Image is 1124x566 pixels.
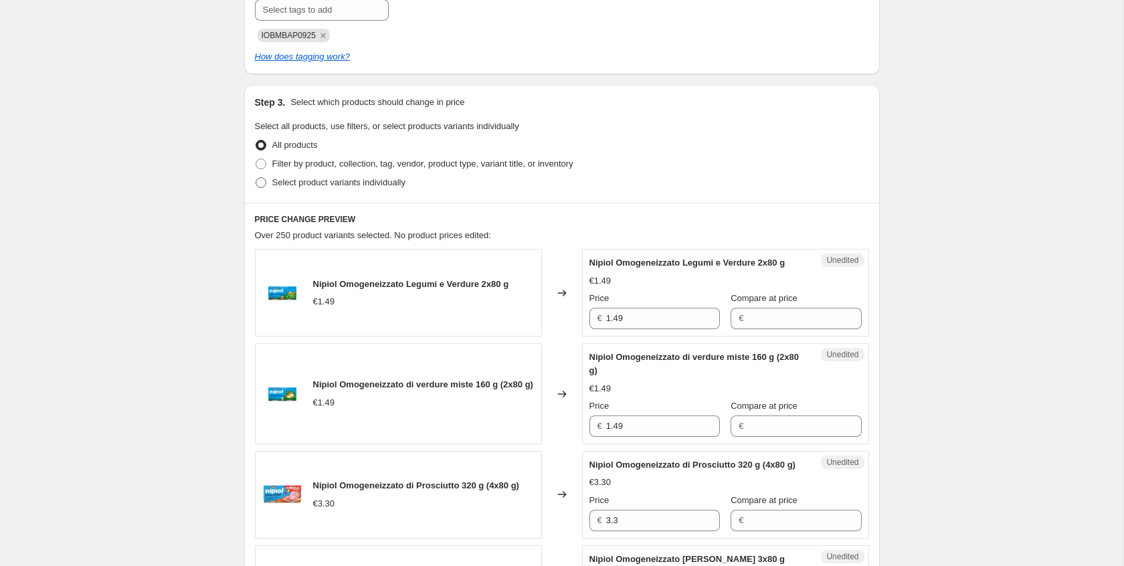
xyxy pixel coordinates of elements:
span: Nipiol Omogeneizzato di verdure miste 160 g (2x80 g) [589,352,800,375]
div: €1.49 [313,295,335,308]
span: € [739,515,743,525]
span: Unedited [826,255,858,266]
span: Select product variants individually [272,177,405,187]
span: Price [589,293,610,303]
span: Unedited [826,349,858,360]
span: Nipiol Omogeneizzato Legumi e Verdure 2x80 g [313,279,509,289]
span: Filter by product, collection, tag, vendor, product type, variant title, or inventory [272,159,573,169]
span: Compare at price [731,495,798,505]
img: NIPIOL_OMO_20VERDURE_20MISTE_2X80_ffa3af41-1b4d-4309-8129-e782316ee5b9_80x.png [262,374,302,414]
div: €1.49 [589,382,612,395]
span: Nipiol Omogeneizzato di verdure miste 160 g (2x80 g) [313,379,533,389]
button: Remove IOBMBAP0925 [317,29,329,41]
span: Nipiol Omogeneizzato di Prosciutto 320 g (4x80 g) [589,460,795,470]
span: Nipiol Omogeneizzato [PERSON_NAME] 3x80 g [589,554,785,564]
img: 8001040417669_80x.jpg [262,474,302,514]
div: €3.30 [589,476,612,489]
span: € [739,421,743,431]
h2: Step 3. [255,96,286,109]
p: Select which products should change in price [290,96,464,109]
span: Compare at price [731,401,798,411]
div: €3.30 [313,497,335,510]
span: € [597,515,602,525]
span: Select all products, use filters, or select products variants individually [255,121,519,131]
div: €1.49 [313,396,335,409]
div: €1.49 [589,274,612,288]
span: Nipiol Omogeneizzato di Prosciutto 320 g (4x80 g) [313,480,519,490]
a: How does tagging work? [255,52,350,62]
span: Unedited [826,551,858,562]
span: Over 250 product variants selected. No product prices edited: [255,230,491,240]
span: € [739,313,743,323]
span: Nipiol Omogeneizzato Legumi e Verdure 2x80 g [589,258,785,268]
span: Price [589,401,610,411]
span: IOBMBAP0925 [262,31,316,40]
span: € [597,313,602,323]
span: Price [589,495,610,505]
span: Unedited [826,457,858,468]
span: Compare at price [731,293,798,303]
span: € [597,421,602,431]
h6: PRICE CHANGE PREVIEW [255,214,869,225]
span: All products [272,140,318,150]
img: NIPIOL_OMOLEGUMI_VERDURE_2X80_1ae3ecc5-1783-4217-bd0f-eec1a2fd530f_80x.png [262,273,302,313]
